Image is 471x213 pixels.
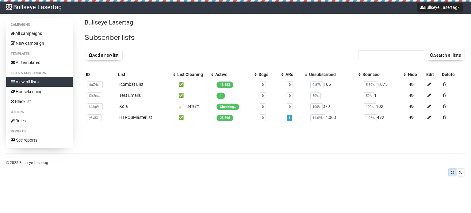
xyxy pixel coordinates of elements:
[215,71,251,78] div: Active
[87,92,102,99] span: Dk2rc..
[6,87,73,97] a: Housekeeping
[6,70,73,77] li: Lists & subscribers
[262,83,264,87] a: 0
[308,101,361,112] td: 379
[6,21,73,29] li: Campaigns
[309,71,355,78] div: Unsubscribed
[176,90,214,101] td: ✅
[216,82,233,88] span: 18,853
[6,58,73,67] a: All templates
[310,114,325,121] span: 14.69%
[6,159,465,166] p: © 2025 Bullseye Lasertag
[310,92,321,99] span: 50%
[6,135,73,145] a: See reports
[262,105,264,109] a: 0
[6,116,73,126] a: Rules
[176,79,214,90] td: ✅
[258,71,278,78] div: Segs
[426,50,465,60] button: Search all lists
[87,81,103,88] span: daZ4s..
[289,105,291,109] a: 0
[361,90,407,101] td: 1
[289,83,291,87] a: 0
[85,70,117,79] th: ID: No sort applied, sorting is disabled
[442,71,464,78] div: Delete
[262,116,264,120] a: 0
[194,104,199,109] img: loader.gif
[119,93,141,98] a: Test Emails
[364,114,377,121] span: 1.96%
[308,112,361,123] td: 4,063
[176,112,214,123] td: ✅
[6,97,73,106] a: Blacklist
[177,71,208,78] div: List Cleaning
[262,94,264,98] a: 0
[361,70,407,79] th: Bounced: No sort applied, activate to apply an ascending sort
[364,81,377,88] span: 5.39%
[310,103,323,110] span: 100%
[362,71,400,78] div: Bounced
[284,70,308,79] th: ARs: No sort applied, activate to apply an ascending sort
[426,71,440,78] div: Edit
[308,70,361,79] th: Unsubscribed: No sort applied, activate to apply an ascending sort
[216,104,239,110] span: Checking..
[87,103,103,110] span: Ubkp9..
[6,108,73,116] li: Others
[6,38,73,48] a: New campaign
[407,70,425,79] th: Hide: No sort applied, sorting is disabled
[119,82,144,87] a: Icombat LIst
[425,70,441,79] th: Edit: No sort applied, sorting is disabled
[85,32,465,43] h2: Subscriber lists
[214,70,257,79] th: Active: No sort applied, activate to apply an ascending sort
[308,79,361,90] td: 166
[257,70,284,79] th: Segs: No sort applied, activate to apply an ascending sort
[361,79,407,90] td: 1,075
[119,115,152,120] a: HTPOSMasterlist
[216,93,225,99] span: 1
[6,4,12,10] img: 60.jpg
[86,71,116,78] div: ID
[6,77,73,87] a: View all lists
[117,70,176,79] th: List: No sort applied, activate to apply an ascending sort
[6,50,73,58] li: Templates
[417,3,463,12] button: Bullseye Lasertag
[364,103,376,110] span: 100%
[364,92,374,99] span: 50%
[289,94,291,98] a: 0
[119,104,128,109] a: Xola
[285,71,302,78] div: ARs
[87,114,102,121] span: y3y83..
[308,90,361,101] td: 1
[216,115,233,121] span: 23,596
[176,101,214,112] td: 🧹 34%
[6,29,73,38] a: All campaigns
[361,101,407,112] td: 102
[176,70,214,79] th: List Cleaning: No sort applied, activate to apply an ascending sort
[408,71,424,78] div: Hide
[361,112,407,123] td: 472
[289,116,290,120] a: 1
[441,70,465,79] th: Delete: No sort applied, sorting is disabled
[118,71,170,78] div: List
[85,50,123,60] button: Add a new list
[85,18,465,27] p: Bullseye Lasertag
[6,128,73,135] li: Reports
[310,81,324,88] span: 0.87%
